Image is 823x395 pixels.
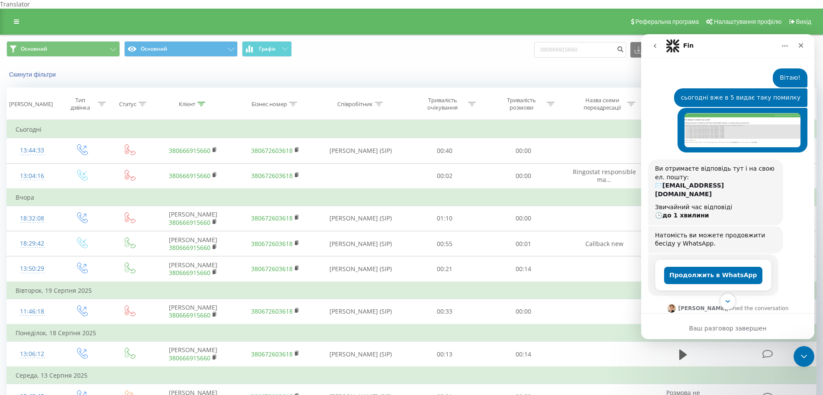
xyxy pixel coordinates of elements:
[16,168,48,185] div: 13:04:16
[316,231,405,256] td: [PERSON_NAME] (SIP)
[484,206,563,231] td: 00:00
[21,45,47,52] span: Основний
[794,346,814,367] iframe: Intercom live chat
[251,146,293,155] a: 380672603618
[7,367,817,384] td: Середа, 13 Серпня 2025
[169,243,210,252] a: 380666915660
[785,9,814,35] a: Вихід
[152,231,234,256] td: [PERSON_NAME]
[316,342,405,367] td: [PERSON_NAME] (SIP)
[498,97,545,111] div: Тривалість розмови
[405,206,484,231] td: 01:10
[6,41,120,57] button: Основний
[484,231,563,256] td: 00:01
[405,231,484,256] td: 00:55
[251,307,293,315] a: 380672603618
[169,269,210,277] a: 380666915660
[316,299,405,324] td: [PERSON_NAME] (SIP)
[7,121,817,138] td: Сьогодні
[119,100,136,108] div: Статус
[534,42,626,58] input: Пошук за номером
[251,265,293,273] a: 380672603618
[573,168,636,184] span: Ringostat responsible ma...
[65,97,96,111] div: Тип дзвінка
[405,163,484,189] td: 00:02
[251,240,293,248] a: 380672603618
[579,97,625,111] div: Назва схеми переадресації
[179,100,195,108] div: Клієнт
[16,260,48,277] div: 13:50:29
[484,342,563,367] td: 00:14
[316,256,405,282] td: [PERSON_NAME] (SIP)
[796,18,811,25] span: Вихід
[152,256,234,282] td: [PERSON_NAME]
[702,9,784,35] a: Налаштування профілю
[626,9,702,35] a: Реферальна програма
[484,256,563,282] td: 00:14
[7,189,817,206] td: Вчора
[152,206,234,231] td: [PERSON_NAME]
[252,100,287,108] div: Бізнес номер
[563,231,645,256] td: Callback new
[337,100,373,108] div: Співробітник
[16,346,48,363] div: 13:06:12
[16,142,48,159] div: 13:44:33
[484,138,563,163] td: 00:00
[484,299,563,324] td: 00:00
[242,41,292,57] button: Графік
[169,311,210,319] a: 380666915660
[152,342,234,367] td: [PERSON_NAME]
[259,46,276,52] span: Графік
[405,299,484,324] td: 00:33
[251,214,293,222] a: 380672603618
[420,97,466,111] div: Тривалість очікування
[641,34,814,339] iframe: Intercom live chat
[169,354,210,362] a: 380666915660
[16,303,48,320] div: 11:46:18
[251,350,293,358] a: 380672603618
[169,218,210,227] a: 380666915660
[316,138,405,163] td: [PERSON_NAME] (SIP)
[6,71,60,78] button: Скинути фільтри
[484,163,563,189] td: 00:00
[636,18,699,25] span: Реферальна програма
[405,256,484,282] td: 00:21
[316,206,405,231] td: [PERSON_NAME] (SIP)
[124,41,238,57] button: Основний
[714,18,781,25] span: Налаштування профілю
[169,172,210,180] a: 380666915660
[7,324,817,342] td: Понеділок, 18 Серпня 2025
[16,210,48,227] div: 18:32:08
[405,138,484,163] td: 00:40
[152,299,234,324] td: [PERSON_NAME]
[405,342,484,367] td: 00:13
[169,146,210,155] a: 380666915660
[630,42,677,58] button: Експорт
[16,235,48,252] div: 18:29:42
[251,172,293,180] a: 380672603618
